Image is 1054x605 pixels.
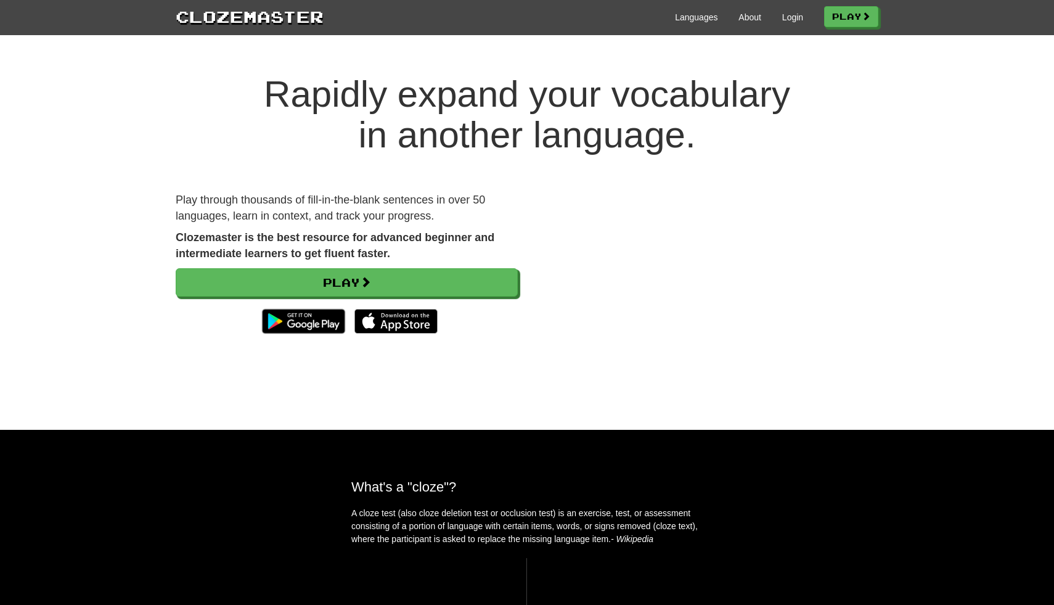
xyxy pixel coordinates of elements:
[611,534,653,544] em: - Wikipedia
[176,5,324,28] a: Clozemaster
[675,11,717,23] a: Languages
[256,303,351,340] img: Get it on Google Play
[351,479,703,495] h2: What's a "cloze"?
[176,268,518,297] a: Play
[351,507,703,546] p: A cloze test (also cloze deletion test or occlusion test) is an exercise, test, or assessment con...
[824,6,878,27] a: Play
[176,231,494,260] strong: Clozemaster is the best resource for advanced beginner and intermediate learners to get fluent fa...
[354,309,438,334] img: Download_on_the_App_Store_Badge_US-UK_135x40-25178aeef6eb6b83b96f5f2d004eda3bffbb37122de64afbaef7...
[738,11,761,23] a: About
[782,11,803,23] a: Login
[176,192,518,224] p: Play through thousands of fill-in-the-blank sentences in over 50 languages, learn in context, and...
